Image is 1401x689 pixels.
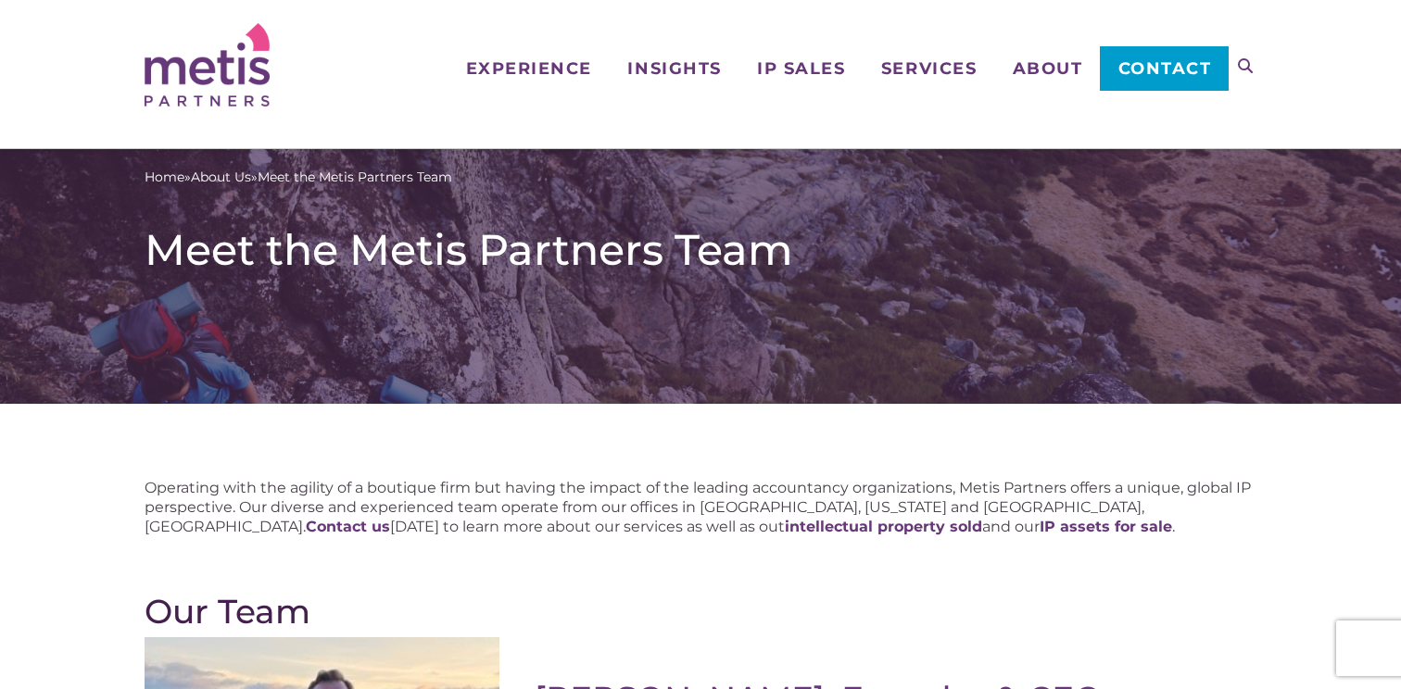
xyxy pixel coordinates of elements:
[145,168,184,187] a: Home
[466,60,592,77] span: Experience
[145,168,452,187] span: » »
[627,60,721,77] span: Insights
[258,168,452,187] span: Meet the Metis Partners Team
[145,478,1256,536] p: Operating with the agility of a boutique firm but having the impact of the leading accountancy or...
[1100,46,1229,91] a: Contact
[1040,518,1172,535] a: IP assets for sale
[145,592,1256,631] h2: Our Team
[145,224,1256,276] h1: Meet the Metis Partners Team
[881,60,977,77] span: Services
[191,168,251,187] a: About Us
[306,518,390,535] a: Contact us
[1118,60,1212,77] span: Contact
[785,518,982,535] a: intellectual property sold
[145,23,270,106] img: Metis Partners
[757,60,845,77] span: IP Sales
[1013,60,1083,77] span: About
